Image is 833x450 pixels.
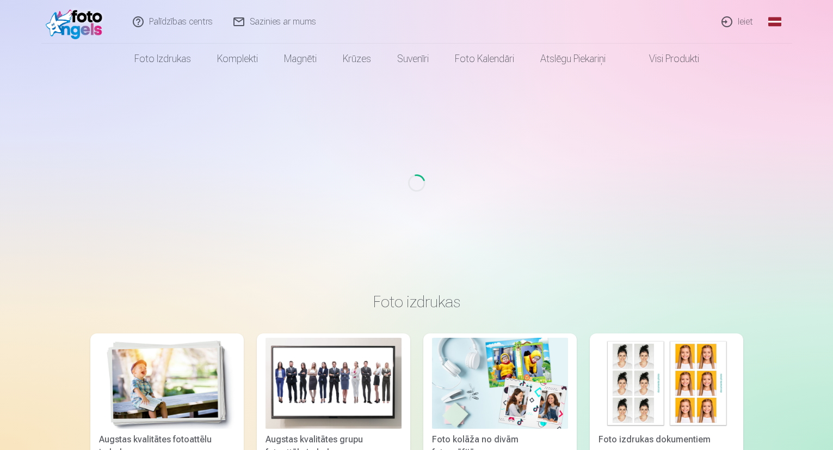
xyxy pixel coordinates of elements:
a: Krūzes [330,44,384,74]
a: Foto izdrukas [121,44,204,74]
a: Suvenīri [384,44,442,74]
a: Komplekti [204,44,271,74]
a: Foto kalendāri [442,44,527,74]
a: Atslēgu piekariņi [527,44,619,74]
a: Magnēti [271,44,330,74]
img: Foto izdrukas dokumentiem [598,338,735,429]
img: Foto kolāža no divām fotogrāfijām [432,338,568,429]
div: Foto izdrukas dokumentiem [594,433,739,446]
h3: Foto izdrukas [99,292,735,312]
img: Augstas kvalitātes fotoattēlu izdrukas [99,338,235,429]
img: /fa1 [46,4,108,39]
a: Visi produkti [619,44,712,74]
img: Augstas kvalitātes grupu fotoattēlu izdrukas [266,338,402,429]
